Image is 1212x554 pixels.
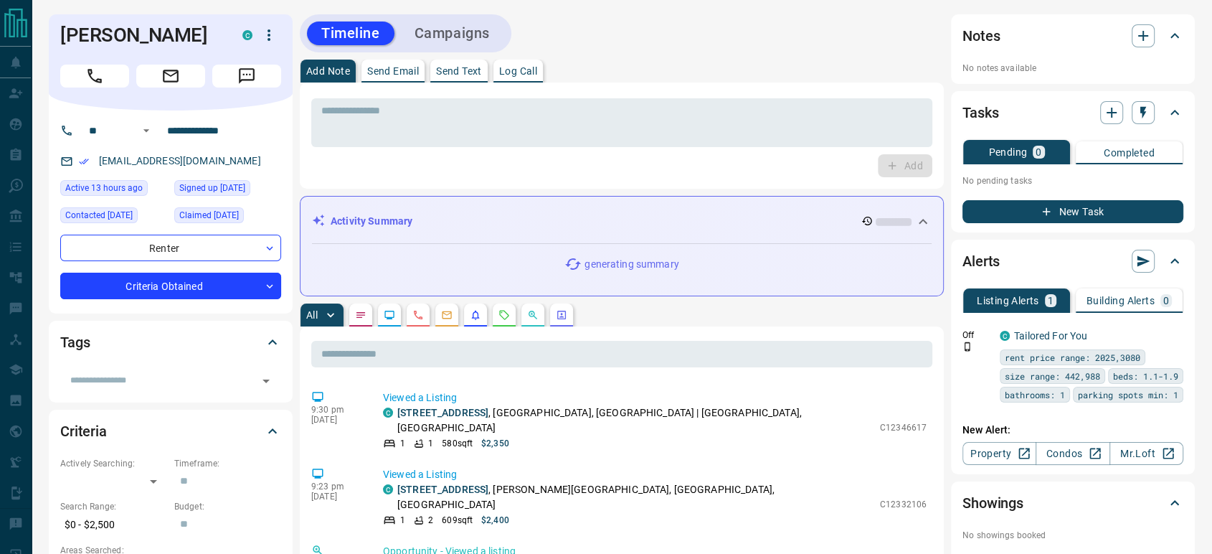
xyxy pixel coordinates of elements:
[397,407,488,418] a: [STREET_ADDRESS]
[962,101,998,124] h2: Tasks
[962,529,1183,542] p: No showings booked
[256,371,276,391] button: Open
[383,408,393,418] div: condos.ca
[977,296,1039,306] p: Listing Alerts
[1109,442,1183,465] a: Mr.Loft
[60,457,167,470] p: Actively Searching:
[1104,148,1155,158] p: Completed
[60,414,281,449] div: Criteria
[179,208,239,222] span: Claimed [DATE]
[60,513,167,537] p: $0 - $2,500
[242,30,252,40] div: condos.ca
[136,65,205,88] span: Email
[397,405,873,436] p: , [GEOGRAPHIC_DATA], [GEOGRAPHIC_DATA] | [GEOGRAPHIC_DATA], [GEOGRAPHIC_DATA]
[498,309,510,321] svg: Requests
[442,514,473,527] p: 609 sqft
[60,273,281,299] div: Criteria Obtained
[307,22,394,45] button: Timeline
[174,207,281,227] div: Sat Aug 26 2023
[65,208,133,222] span: Contacted [DATE]
[400,514,405,527] p: 1
[436,66,482,76] p: Send Text
[481,437,509,450] p: $2,350
[311,492,361,502] p: [DATE]
[60,180,167,200] div: Mon Aug 18 2025
[962,342,972,352] svg: Push Notification Only
[60,325,281,360] div: Tags
[174,457,281,470] p: Timeframe:
[556,309,567,321] svg: Agent Actions
[962,492,1023,515] h2: Showings
[397,482,873,512] p: , [PERSON_NAME][GEOGRAPHIC_DATA], [GEOGRAPHIC_DATA], [GEOGRAPHIC_DATA]
[65,181,143,195] span: Active 13 hours ago
[331,214,412,229] p: Activity Summary
[962,62,1183,75] p: No notes available
[962,95,1183,130] div: Tasks
[1005,388,1065,402] span: bathrooms: 1
[60,65,129,88] span: Call
[174,500,281,513] p: Budget:
[1036,147,1041,157] p: 0
[499,66,537,76] p: Log Call
[179,181,245,195] span: Signed up [DATE]
[470,309,481,321] svg: Listing Alerts
[428,514,433,527] p: 2
[1086,296,1155,306] p: Building Alerts
[962,442,1036,465] a: Property
[962,250,1000,273] h2: Alerts
[60,500,167,513] p: Search Range:
[306,66,350,76] p: Add Note
[400,437,405,450] p: 1
[60,331,90,354] h2: Tags
[383,390,927,405] p: Viewed a Listing
[962,329,991,342] p: Off
[60,207,167,227] div: Sun Aug 27 2023
[1163,296,1169,306] p: 0
[1048,296,1054,306] p: 1
[412,309,424,321] svg: Calls
[311,415,361,425] p: [DATE]
[311,405,361,415] p: 9:30 pm
[306,310,318,320] p: All
[1005,350,1140,365] span: rent price range: 2025,3080
[312,208,932,235] div: Activity Summary
[311,482,361,492] p: 9:23 pm
[962,170,1183,192] p: No pending tasks
[962,244,1183,278] div: Alerts
[1000,331,1010,341] div: condos.ca
[441,309,453,321] svg: Emails
[442,437,473,450] p: 580 sqft
[988,147,1027,157] p: Pending
[1014,330,1087,342] a: Tailored For You
[400,22,504,45] button: Campaigns
[384,309,395,321] svg: Lead Browsing Activity
[383,484,393,494] div: condos.ca
[1036,442,1109,465] a: Condos
[527,309,539,321] svg: Opportunities
[962,423,1183,438] p: New Alert:
[60,235,281,261] div: Renter
[138,122,155,139] button: Open
[481,514,509,527] p: $2,400
[880,498,927,511] p: C12332106
[962,486,1183,520] div: Showings
[79,156,89,166] svg: Email Verified
[880,421,927,434] p: C12346617
[962,24,1000,47] h2: Notes
[60,24,221,47] h1: [PERSON_NAME]
[962,200,1183,223] button: New Task
[584,257,678,272] p: generating summary
[355,309,366,321] svg: Notes
[1113,369,1178,383] span: beds: 1.1-1.9
[1005,369,1100,383] span: size range: 442,988
[212,65,281,88] span: Message
[962,19,1183,53] div: Notes
[428,437,433,450] p: 1
[60,420,107,443] h2: Criteria
[99,155,261,166] a: [EMAIL_ADDRESS][DOMAIN_NAME]
[367,66,419,76] p: Send Email
[1078,388,1178,402] span: parking spots min: 1
[397,484,488,495] a: [STREET_ADDRESS]
[383,467,927,482] p: Viewed a Listing
[174,180,281,200] div: Thu Aug 24 2023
